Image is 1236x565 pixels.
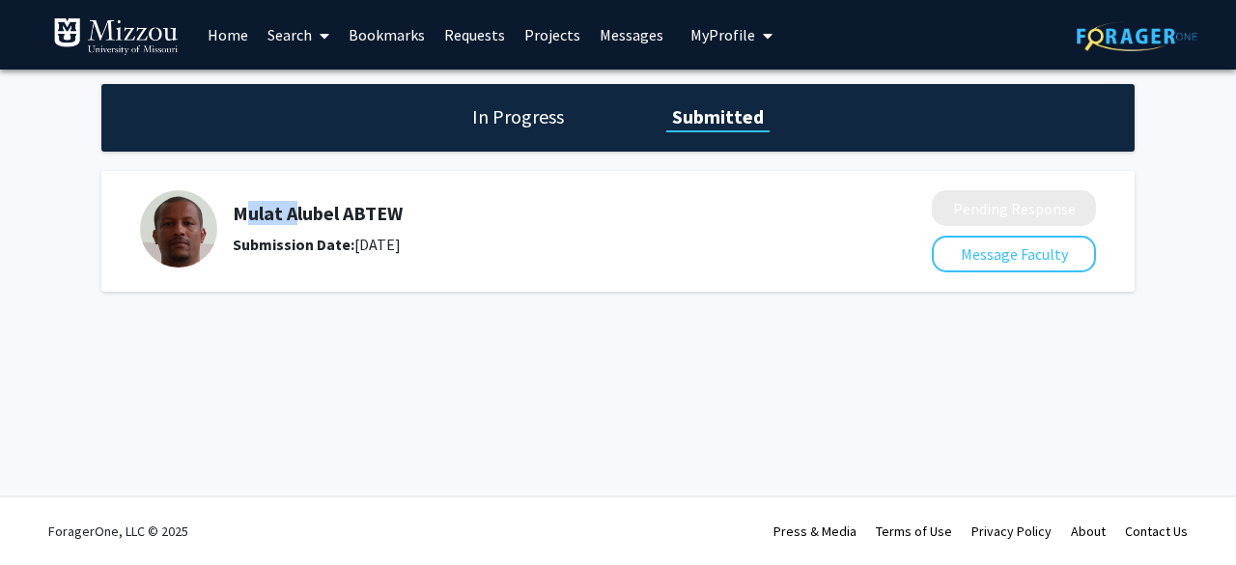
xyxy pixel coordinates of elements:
a: Home [198,1,258,69]
a: Requests [435,1,515,69]
a: Privacy Policy [971,523,1052,540]
div: [DATE] [233,233,829,256]
a: About [1071,523,1106,540]
h5: Mulat Alubel ABTEW [233,202,829,225]
a: Projects [515,1,590,69]
a: Messages [590,1,673,69]
img: Profile Picture [140,190,217,268]
span: My Profile [690,25,755,44]
div: ForagerOne, LLC © 2025 [48,497,188,565]
a: Contact Us [1125,523,1188,540]
button: Pending Response [932,190,1096,226]
h1: Submitted [666,103,770,130]
a: Press & Media [773,523,857,540]
a: Terms of Use [876,523,952,540]
iframe: Chat [14,478,82,551]
img: University of Missouri Logo [53,17,179,56]
a: Bookmarks [339,1,435,69]
img: ForagerOne Logo [1077,21,1197,51]
h1: In Progress [466,103,570,130]
button: Message Faculty [932,236,1096,272]
b: Submission Date: [233,235,354,254]
a: Search [258,1,339,69]
a: Message Faculty [932,244,1096,264]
